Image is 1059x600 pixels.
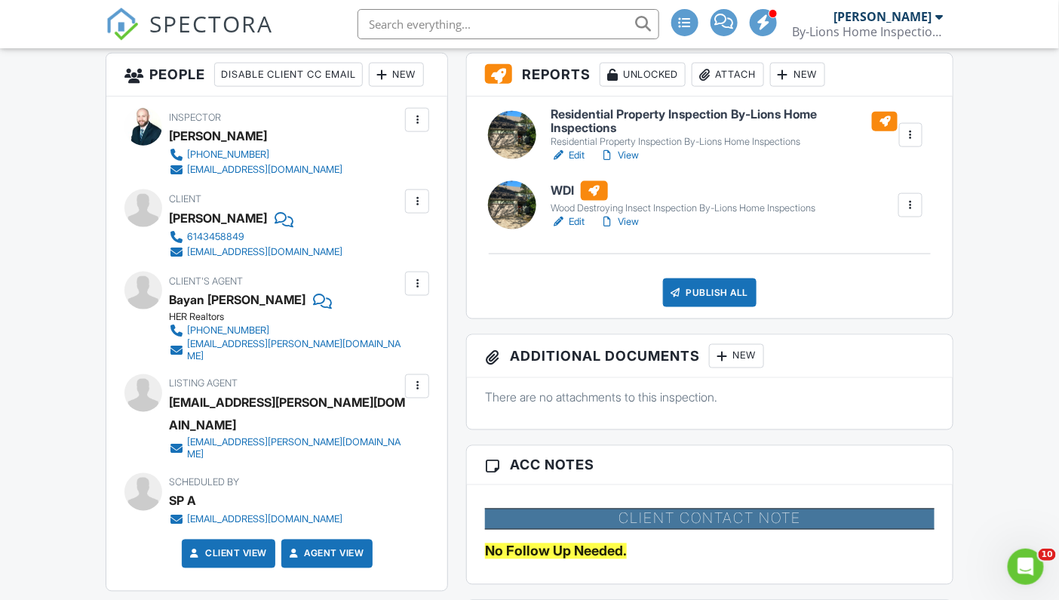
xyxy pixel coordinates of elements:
[169,229,342,245] a: 6143458849
[169,378,238,389] span: Listing Agent
[793,24,944,39] div: By-Lions Home Inspections
[169,275,243,287] span: Client's Agent
[600,63,686,87] div: Unlocked
[169,193,201,205] span: Client
[187,164,342,176] div: [EMAIL_ADDRESS][DOMAIN_NAME]
[600,148,640,163] a: View
[187,338,401,362] div: [EMAIL_ADDRESS][PERSON_NAME][DOMAIN_NAME]
[169,392,413,437] div: [EMAIL_ADDRESS][PERSON_NAME][DOMAIN_NAME]
[187,325,269,337] div: [PHONE_NUMBER]
[663,278,757,307] div: Publish All
[169,125,267,147] div: [PERSON_NAME]
[709,344,764,368] div: New
[770,63,825,87] div: New
[169,288,305,311] div: Bayan [PERSON_NAME]
[187,231,244,243] div: 6143458849
[551,214,585,229] a: Edit
[1039,549,1056,561] span: 10
[551,202,816,214] div: Wood Destroying Insect Inspection By-Lions Home Inspections
[169,245,342,260] a: [EMAIL_ADDRESS][DOMAIN_NAME]
[187,437,401,461] div: [EMAIL_ADDRESS][PERSON_NAME][DOMAIN_NAME]
[187,246,342,258] div: [EMAIL_ADDRESS][DOMAIN_NAME]
[169,338,401,362] a: [EMAIL_ADDRESS][PERSON_NAME][DOMAIN_NAME]
[187,546,267,562] a: Client View
[169,162,342,177] a: [EMAIL_ADDRESS][DOMAIN_NAME]
[358,9,659,39] input: Search everything...
[106,54,447,97] h3: People
[169,437,401,461] a: [EMAIL_ADDRESS][PERSON_NAME][DOMAIN_NAME]
[1008,549,1044,585] iframe: Intercom live chat
[467,54,952,97] h3: Reports
[214,63,363,87] div: Disable Client CC Email
[485,389,934,406] p: There are no attachments to this inspection.
[551,136,898,148] div: Residential Property Inspection By-Lions Home Inspections
[551,181,816,201] h6: WDI
[369,63,424,87] div: New
[287,546,364,562] a: Agent View
[169,477,239,488] span: Scheduled By
[187,514,342,526] div: [EMAIL_ADDRESS][DOMAIN_NAME]
[600,214,640,229] a: View
[692,63,764,87] div: Attach
[551,108,898,134] h6: Residential Property Inspection By-Lions Home Inspections
[169,490,196,512] div: SP A
[106,20,273,52] a: SPECTORA
[187,149,269,161] div: [PHONE_NUMBER]
[149,8,273,39] span: SPECTORA
[169,147,342,162] a: [PHONE_NUMBER]
[467,446,952,485] h3: ACC Notes
[551,108,898,148] a: Residential Property Inspection By-Lions Home Inspections Residential Property Inspection By-Lion...
[485,509,934,530] h4: Client Contact Note
[169,512,342,528] a: [EMAIL_ADDRESS][DOMAIN_NAME]
[169,323,401,338] a: [PHONE_NUMBER]
[169,207,267,229] div: [PERSON_NAME]
[169,112,221,123] span: Inspector
[467,335,952,378] h3: Additional Documents
[485,543,627,559] span: No Follow Up Needed.
[169,311,413,323] div: HER Realtors
[834,9,932,24] div: [PERSON_NAME]
[551,148,585,163] a: Edit
[106,8,139,41] img: The Best Home Inspection Software - Spectora
[551,181,816,214] a: WDI Wood Destroying Insect Inspection By-Lions Home Inspections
